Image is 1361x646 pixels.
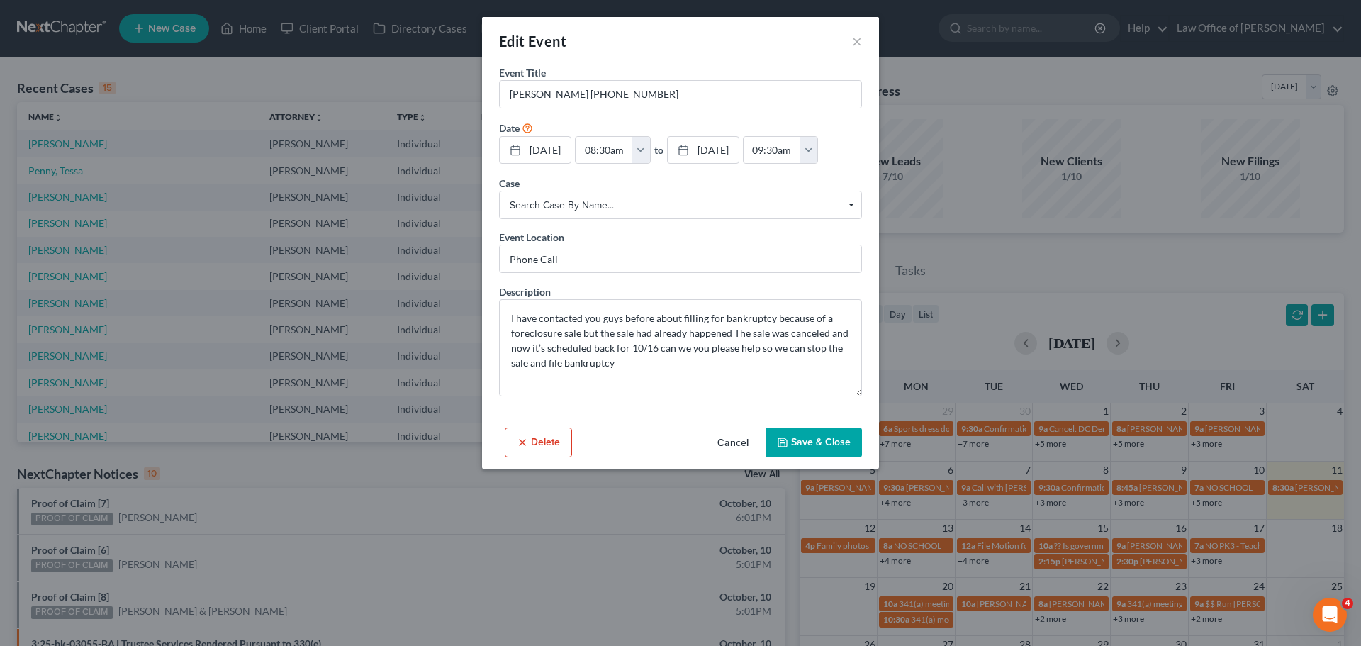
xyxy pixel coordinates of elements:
label: Date [499,121,520,135]
span: Select box activate [499,191,862,219]
iframe: Intercom live chat [1313,598,1347,632]
button: Cancel [706,429,760,457]
input: Enter location... [500,245,861,272]
a: [DATE] [668,137,739,164]
button: × [852,33,862,50]
input: -- : -- [744,137,800,164]
label: to [654,143,663,157]
a: [DATE] [500,137,571,164]
label: Description [499,284,551,299]
input: -- : -- [576,137,632,164]
input: Enter event name... [500,81,861,108]
button: Save & Close [766,428,862,457]
span: Search case by name... [510,198,851,213]
label: Case [499,176,520,191]
span: Event Title [499,67,546,79]
span: Edit Event [499,33,566,50]
button: Delete [505,428,572,457]
label: Event Location [499,230,564,245]
span: 4 [1342,598,1353,609]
